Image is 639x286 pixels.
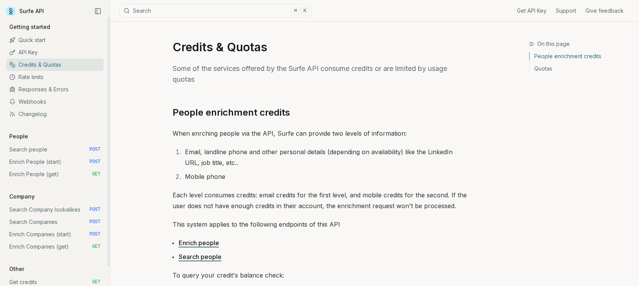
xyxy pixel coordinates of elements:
[529,40,633,48] h3: On this page
[6,96,104,108] a: Webhooks
[119,4,312,18] button: Search⌘K
[6,59,104,71] a: Credits & Quotas
[530,52,633,62] a: People enrichment credits
[6,5,44,17] a: Surfe API
[173,270,467,281] p: To query your credit's balance check:
[89,146,101,153] span: POST
[89,207,101,213] span: POST
[92,279,101,285] span: GET
[6,193,38,200] p: Company
[6,265,27,273] p: Other
[173,40,467,54] h1: Credits & Quotas
[179,239,219,247] a: Enrich people
[301,7,309,15] kbd: K
[6,83,104,96] a: Responses & Errors
[183,171,467,182] li: Mobile phone
[6,241,104,253] a: Enrich Companies (get) GET
[89,219,101,225] span: POST
[173,128,467,139] p: When enrching people via the API, Surfe can provide two levels of information:
[6,46,104,59] a: API Key
[6,204,104,216] a: Search Company lookalikes POST
[556,7,576,15] a: Support
[291,7,300,15] kbd: ⌘
[179,253,221,261] a: Search people
[6,156,104,168] a: Enrich People (start) POST
[92,244,101,250] span: GET
[6,34,104,46] a: Quick start
[585,7,624,15] a: Give feedback
[173,63,467,85] p: Some of the services offered by the Surfe API consume credits or are limited by usage quotas
[92,171,101,177] span: GET
[6,133,31,140] p: People
[173,219,467,230] p: This system applies to the following endpoints of this API
[89,159,101,165] span: POST
[173,106,290,119] a: People enrichment credits
[6,216,104,228] a: Search Companies POST
[6,228,104,241] a: Enrich Companies (start) POST
[6,143,104,156] a: Search people POST
[92,5,104,17] button: Collapse Sidebar
[517,7,547,15] a: Get API Key
[530,62,633,72] a: Quotas
[183,146,467,168] li: Email, landline phone and other personal details (depending on availability) like the LinkedIn UR...
[6,71,104,83] a: Rate limits
[6,168,104,180] a: Enrich People (get) GET
[173,190,467,211] p: Each level consumes credits: email credits for the first level, and mobile credits for the second...
[89,231,101,237] span: POST
[6,108,104,120] a: Changelog
[6,23,53,31] p: Getting started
